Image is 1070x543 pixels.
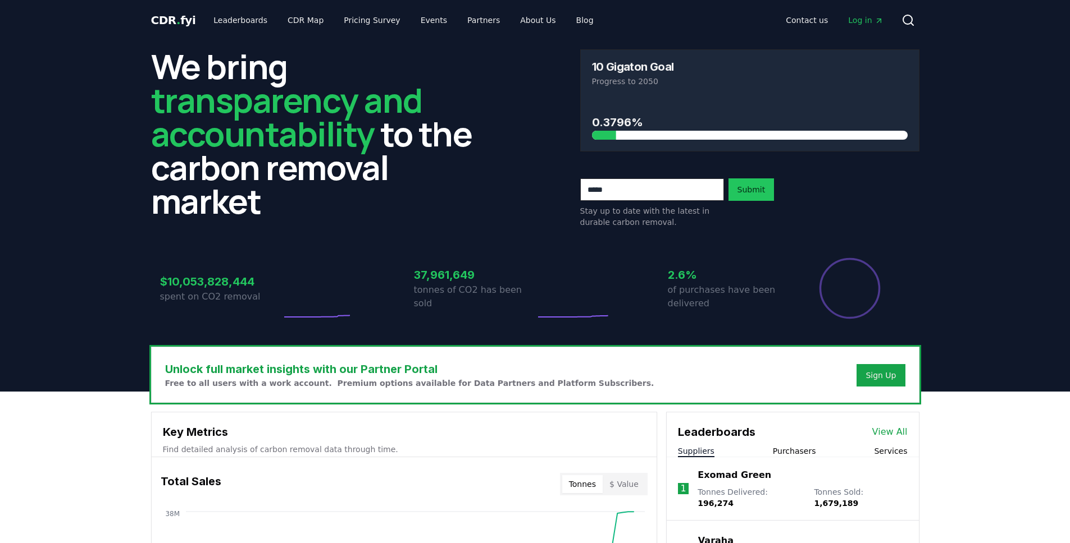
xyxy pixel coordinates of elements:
h3: Leaderboards [678,424,755,440]
p: Free to all users with a work account. Premium options available for Data Partners and Platform S... [165,378,654,389]
span: 1,679,189 [814,499,858,508]
a: Blog [567,10,603,30]
p: Stay up to date with the latest in durable carbon removal. [580,205,724,228]
button: Services [874,445,907,457]
h3: Total Sales [161,473,221,495]
p: Tonnes Sold : [814,486,907,509]
nav: Main [777,10,892,30]
button: Submit [728,178,775,201]
nav: Main [204,10,602,30]
p: of purchases have been delivered [668,283,789,310]
a: Leaderboards [204,10,276,30]
p: 1 [680,482,686,495]
a: Log in [839,10,892,30]
tspan: 38M [165,510,180,518]
a: Pricing Survey [335,10,409,30]
span: Log in [848,15,883,26]
button: Purchasers [773,445,816,457]
p: Find detailed analysis of carbon removal data through time. [163,444,645,455]
p: Progress to 2050 [592,76,908,87]
a: CDR.fyi [151,12,196,28]
a: Events [412,10,456,30]
a: Contact us [777,10,837,30]
h3: 37,961,649 [414,266,535,283]
span: . [176,13,180,27]
span: transparency and accountability [151,77,422,157]
h3: $10,053,828,444 [160,273,281,290]
a: Exomad Green [698,468,771,482]
h3: 0.3796% [592,114,908,131]
p: tonnes of CO2 has been sold [414,283,535,310]
p: Tonnes Delivered : [698,486,803,509]
h3: Unlock full market insights with our Partner Portal [165,361,654,378]
a: Partners [458,10,509,30]
h3: 2.6% [668,266,789,283]
h3: 10 Gigaton Goal [592,61,674,72]
button: $ Value [603,475,645,493]
div: Percentage of sales delivered [818,257,881,320]
span: CDR fyi [151,13,196,27]
a: CDR Map [279,10,333,30]
p: spent on CO2 removal [160,290,281,303]
button: Suppliers [678,445,714,457]
h3: Key Metrics [163,424,645,440]
span: 196,274 [698,499,734,508]
a: About Us [511,10,564,30]
h2: We bring to the carbon removal market [151,49,490,218]
a: Sign Up [866,370,896,381]
button: Sign Up [857,364,905,386]
button: Tonnes [562,475,603,493]
a: View All [872,425,908,439]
